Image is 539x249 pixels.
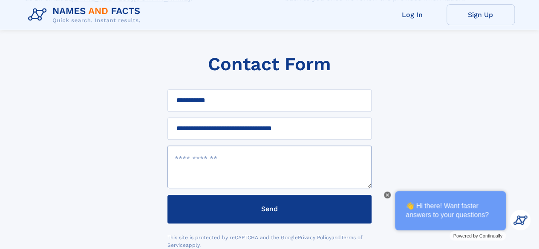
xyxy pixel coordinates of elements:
[395,191,506,230] div: 👋 Hi there! Want faster answers to your questions?
[25,3,147,26] img: Logo Names and Facts
[378,4,447,25] a: Log In
[167,195,372,223] button: Send
[386,193,389,197] img: Close
[510,210,530,230] img: Kevin
[167,234,372,249] div: This site is protected by reCAPTCHA and the Google and apply.
[447,4,515,25] a: Sign Up
[298,235,331,240] a: Privacy Policy
[453,233,502,238] span: Powered by Continually
[450,231,506,240] a: Powered by Continually
[208,54,331,74] h1: Contact Form
[167,235,363,248] a: Terms of Service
